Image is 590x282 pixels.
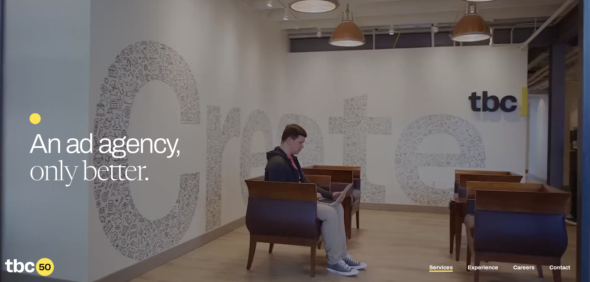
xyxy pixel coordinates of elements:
span: An ad agency, [29,129,181,158]
a: Home [5,272,54,278]
a: Careers [513,264,535,272]
a: Experience [468,264,498,272]
span: only better. [29,160,149,187]
a: Services [429,264,453,272]
a: Contact [549,264,570,272]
